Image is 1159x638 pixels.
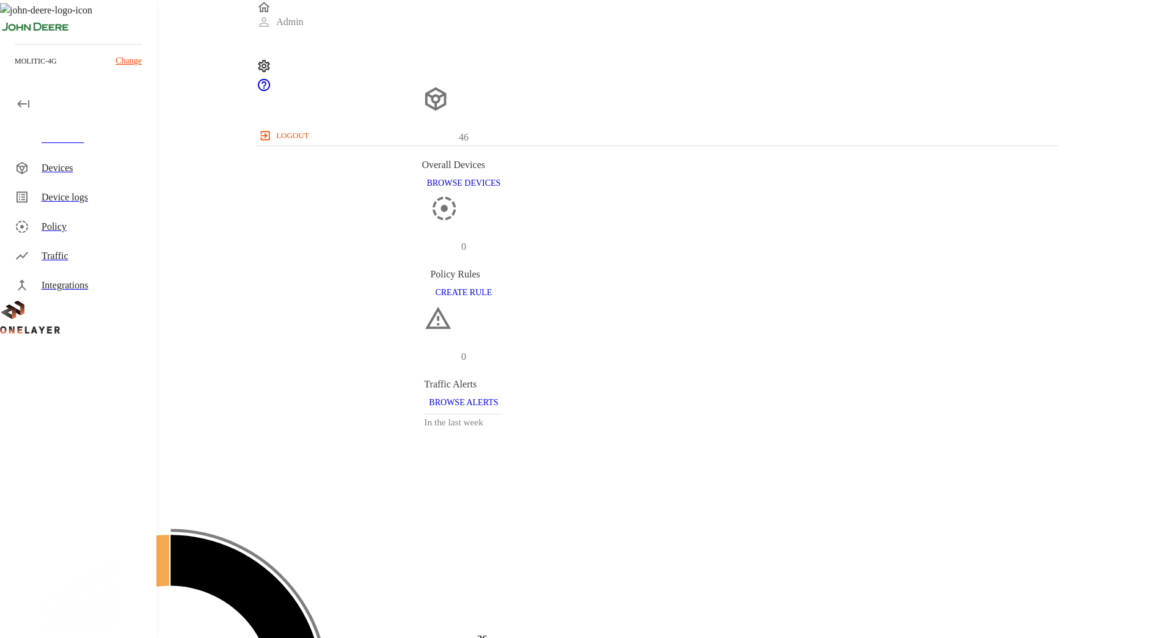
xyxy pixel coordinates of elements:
div: Overall Devices [422,158,505,172]
button: BROWSE ALERTS [424,392,503,414]
div: Policy Rules [430,267,497,282]
a: logout [257,126,1059,145]
button: BROWSE DEVICES [422,172,505,195]
a: CREATE RULE [430,287,497,297]
button: CREATE RULE [430,282,497,304]
h3: In the last week [424,414,503,431]
a: onelayer-support [257,84,271,94]
a: BROWSE DEVICES [422,177,505,188]
p: Admin [276,15,303,29]
button: logout [257,126,313,145]
p: 0 [461,350,466,364]
span: Support Portal [257,84,271,94]
p: 0 [461,240,466,254]
a: BROWSE ALERTS [424,397,503,407]
div: Traffic Alerts [424,377,503,392]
